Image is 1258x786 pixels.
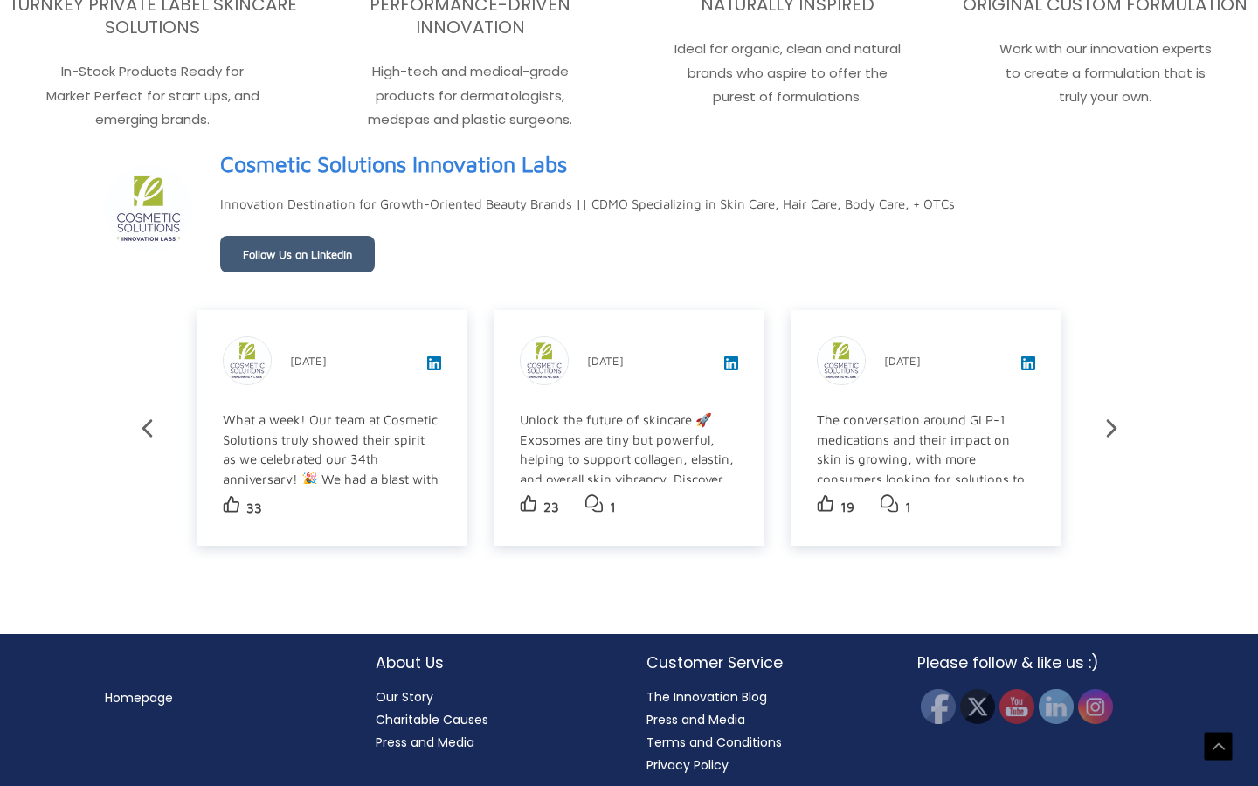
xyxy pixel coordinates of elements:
img: sk-post-userpic [818,337,865,384]
h2: Please follow & like us :) [917,652,1153,674]
p: 33 [246,496,262,521]
img: sk-post-userpic [224,337,271,384]
a: Press and Media [646,711,745,728]
a: Terms and Conditions [646,734,782,751]
a: Press and Media [376,734,474,751]
a: View post on LinkedIn [724,358,738,373]
p: [DATE] [884,350,921,371]
nav: Menu [105,686,341,709]
div: What a week! Our team at Cosmetic Solutions truly showed their spirit as we celebrated our 34th a... [223,410,439,764]
a: Charitable Causes [376,711,488,728]
p: Work with our innovation experts to create a formulation that is truly your own. [957,37,1255,110]
img: sk-post-userpic [521,337,568,384]
a: View page on LinkedIn [220,144,567,184]
a: Follow Us on LinkedIn [220,236,375,272]
p: [DATE] [290,350,327,371]
h2: Customer Service [646,652,882,674]
p: 19 [840,495,854,520]
p: High-tech and medical-grade products for dermatologists, medspas and plastic surgeons. [322,59,619,133]
a: Our Story [376,688,433,706]
p: 1 [905,495,911,520]
img: Twitter [960,689,995,724]
a: Privacy Policy [646,756,729,774]
nav: About Us [376,686,612,754]
h2: About Us [376,652,612,674]
p: 23 [543,495,559,520]
p: 1 [610,495,616,520]
a: View post on LinkedIn [427,358,441,373]
a: Homepage [105,689,173,707]
p: In-Stock Products Ready for Market Perfect for start ups, and emerging brands. [4,59,301,133]
img: Facebook [921,689,956,724]
a: The Innovation Blog [646,688,767,706]
p: Innovation Destination for Growth-Oriented Beauty Brands || CDMO Specializing in Skin Care, Hair ... [220,192,955,217]
img: sk-header-picture [105,165,192,252]
p: Ideal for organic, clean and natural brands who aspire to offer the purest of formulations. [639,37,937,110]
a: View post on LinkedIn [1021,358,1035,373]
div: Unlock the future of skincare 🚀 Exosomes are tiny but powerful, helping to support collagen, elas... [520,410,736,607]
nav: Customer Service [646,686,882,776]
p: [DATE] [587,350,624,371]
